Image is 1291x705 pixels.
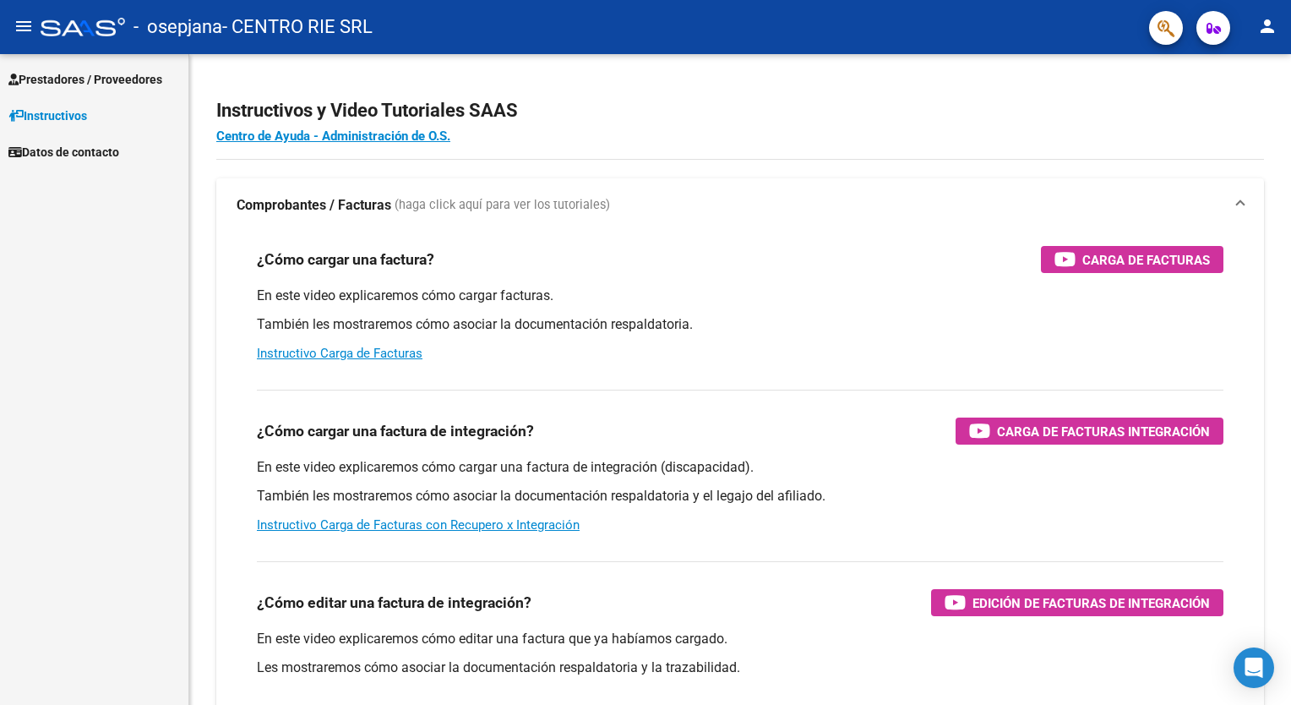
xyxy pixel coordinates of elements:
span: - osepjana [133,8,222,46]
p: Les mostraremos cómo asociar la documentación respaldatoria y la trazabilidad. [257,659,1223,677]
h3: ¿Cómo editar una factura de integración? [257,591,531,615]
span: Edición de Facturas de integración [972,593,1210,614]
mat-expansion-panel-header: Comprobantes / Facturas (haga click aquí para ver los tutoriales) [216,178,1264,232]
strong: Comprobantes / Facturas [237,196,391,215]
mat-icon: menu [14,16,34,36]
span: Instructivos [8,107,87,125]
span: Carga de Facturas Integración [997,421,1210,442]
span: Datos de contacto [8,143,119,161]
button: Edición de Facturas de integración [931,589,1223,616]
h3: ¿Cómo cargar una factura de integración? [257,419,534,443]
h2: Instructivos y Video Tutoriales SAAS [216,95,1264,127]
p: También les mostraremos cómo asociar la documentación respaldatoria. [257,315,1223,334]
div: Open Intercom Messenger [1234,648,1274,688]
p: En este video explicaremos cómo editar una factura que ya habíamos cargado. [257,630,1223,648]
a: Instructivo Carga de Facturas [257,346,422,361]
span: Carga de Facturas [1082,249,1210,271]
span: Prestadores / Proveedores [8,70,162,89]
span: (haga click aquí para ver los tutoriales) [395,196,610,215]
button: Carga de Facturas [1041,246,1223,273]
a: Instructivo Carga de Facturas con Recupero x Integración [257,517,580,533]
a: Centro de Ayuda - Administración de O.S. [216,128,450,144]
button: Carga de Facturas Integración [956,418,1223,445]
p: También les mostraremos cómo asociar la documentación respaldatoria y el legajo del afiliado. [257,487,1223,506]
p: En este video explicaremos cómo cargar facturas. [257,287,1223,305]
p: En este video explicaremos cómo cargar una factura de integración (discapacidad). [257,458,1223,477]
span: - CENTRO RIE SRL [222,8,373,46]
mat-icon: person [1257,16,1277,36]
h3: ¿Cómo cargar una factura? [257,248,434,271]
